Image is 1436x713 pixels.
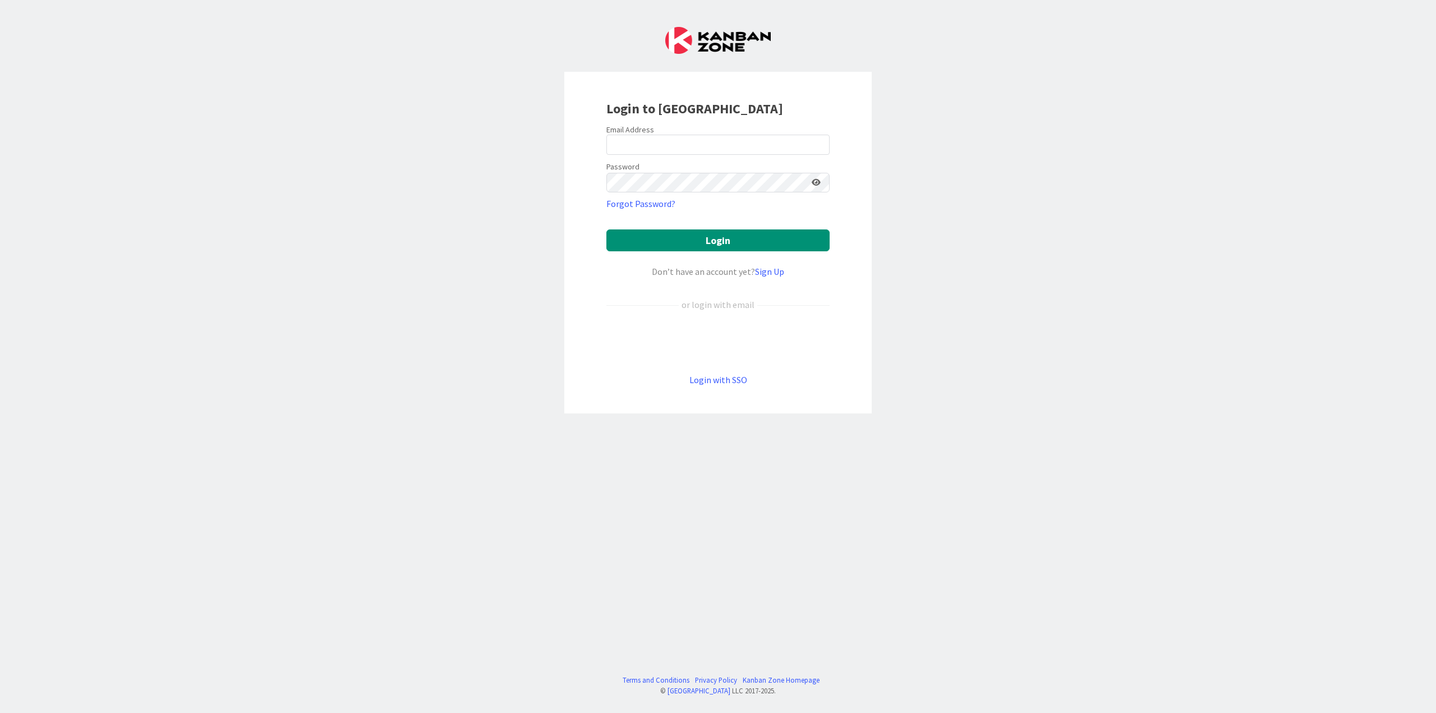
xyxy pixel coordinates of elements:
a: Forgot Password? [606,197,675,210]
a: Terms and Conditions [623,675,689,686]
label: Password [606,161,639,173]
a: Privacy Policy [695,675,737,686]
a: Login with SSO [689,374,747,385]
div: Don’t have an account yet? [606,265,830,278]
b: Login to [GEOGRAPHIC_DATA] [606,100,783,117]
img: Kanban Zone [665,27,771,54]
label: Email Address [606,125,654,135]
a: Sign Up [755,266,784,277]
button: Login [606,229,830,251]
a: [GEOGRAPHIC_DATA] [668,686,730,695]
div: or login with email [679,298,757,311]
a: Kanban Zone Homepage [743,675,820,686]
div: © LLC 2017- 2025 . [617,686,820,696]
iframe: Sign in with Google Button [601,330,835,355]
